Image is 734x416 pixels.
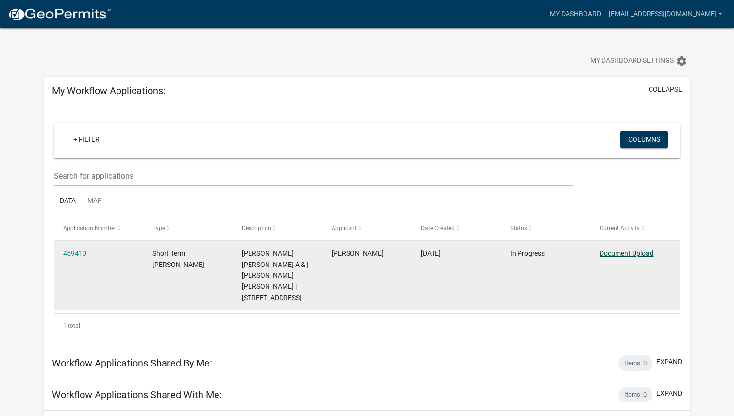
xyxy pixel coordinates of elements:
[322,216,411,240] datatable-header-cell: Applicant
[52,389,222,400] h5: Workflow Applications Shared With Me:
[332,250,384,257] span: Mauricio Araya
[421,225,455,232] span: Date Created
[143,216,233,240] datatable-header-cell: Type
[583,51,695,70] button: My Dashboard Settingssettings
[82,186,108,217] a: Map
[656,388,682,399] button: expand
[152,225,165,232] span: Type
[44,105,690,348] div: collapse
[618,355,652,371] div: Items: 0
[54,166,574,186] input: Search for applications
[618,387,652,402] div: Items: 0
[63,225,116,232] span: Application Number
[501,216,590,240] datatable-header-cell: Status
[590,55,674,67] span: My Dashboard Settings
[620,131,668,148] button: Columns
[510,250,545,257] span: In Progress
[66,131,107,148] a: + Filter
[590,216,680,240] datatable-header-cell: Current Activity
[54,186,82,217] a: Data
[656,357,682,367] button: expand
[605,5,726,23] a: [EMAIL_ADDRESS][DOMAIN_NAME]
[546,5,605,23] a: My Dashboard
[52,85,166,97] h5: My Workflow Applications:
[152,250,204,268] span: Short Term Rental Registration
[63,250,86,257] a: 459410
[421,250,441,257] span: 08/05/2025
[242,250,308,301] span: PISANI MAURICIO ANDRES A & | DORA LUZ B ROCHA | 102 OAKTON NORTH
[54,216,143,240] datatable-header-cell: Application Number
[52,357,212,369] h5: Workflow Applications Shared By Me:
[600,225,640,232] span: Current Activity
[332,225,357,232] span: Applicant
[233,216,322,240] datatable-header-cell: Description
[412,216,501,240] datatable-header-cell: Date Created
[600,250,653,257] a: Document Upload
[54,314,681,338] div: 1 total
[676,55,687,67] i: settings
[510,225,527,232] span: Status
[242,225,271,232] span: Description
[649,84,682,95] button: collapse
